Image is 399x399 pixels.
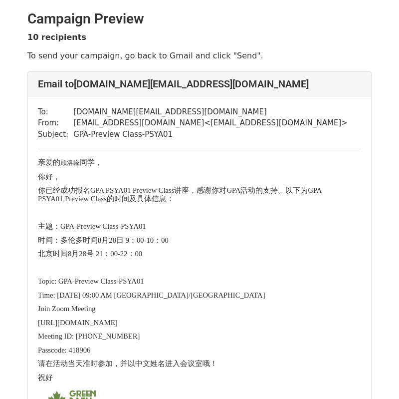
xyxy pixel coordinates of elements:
[110,250,127,258] span: 00-22
[38,277,144,285] span: Topic: GPA-Preview Class-PSYA01
[27,50,372,61] p: To send your campaign, go back to Gmail and click "Send".
[103,250,110,258] span: ：
[109,236,116,244] span: 28
[96,250,103,258] span: 21
[71,250,79,258] span: 月
[38,186,90,194] span: 你已经成功报名
[60,222,146,230] span: GPA-Preview Class-PSYA01
[86,250,96,258] span: 号
[73,117,348,129] td: [EMAIL_ADDRESS][DOMAIN_NAME] < [EMAIL_ADDRESS][DOMAIN_NAME] >
[27,32,86,42] strong: 10 recipients
[38,78,361,90] h4: Email to [DOMAIN_NAME][EMAIL_ADDRESS][DOMAIN_NAME]
[101,236,109,244] span: 月
[79,250,86,258] span: 28
[38,332,140,340] span: Meeting ID: [PHONE_NUMBER]
[38,291,265,299] span: Time: [DATE] 09:00 AM [GEOGRAPHIC_DATA]/[GEOGRAPHIC_DATA]
[90,186,174,194] span: GPA PSYA01 Preview Class
[38,360,217,368] span: 请在活动当天准时参加，并以中文姓名进入会议室哦！
[38,117,73,129] td: From:
[128,250,135,258] span: ：
[137,236,154,244] span: 00-10
[38,158,60,166] span: 亲爱的
[73,106,348,118] td: [DOMAIN_NAME][EMAIL_ADDRESS][DOMAIN_NAME]
[68,250,71,258] span: 8
[174,186,226,194] span: 讲座，感谢你对
[60,159,80,166] span: 顾洛缘
[38,106,73,118] td: To:
[116,236,126,244] span: 日
[27,10,372,27] h2: Campaign Preview
[135,250,143,258] span: 00
[126,236,129,244] span: 9
[38,186,322,203] span: GPA PSYA01 Preview Class
[107,195,174,203] span: 的时间及具体信息：
[161,236,169,244] span: 00
[73,129,348,140] td: GPA-Preview Class-PSYA01
[226,186,240,194] span: GPA
[38,346,90,354] span: Passcode: 418906
[38,305,96,313] span: Join Zoom Meeting
[38,173,60,181] span: 你好，
[38,129,73,140] td: Subject:
[129,236,137,244] span: ：
[98,236,101,244] span: 8
[38,236,98,244] span: 时间：多伦多时间
[240,186,308,194] span: 活动的支持。以下为
[38,222,60,230] span: 主题：
[38,374,53,382] span: 祝好
[38,319,118,327] span: [URL][DOMAIN_NAME]
[154,236,161,244] span: ：
[38,250,68,258] span: 北京时间
[80,158,102,166] span: 同学，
